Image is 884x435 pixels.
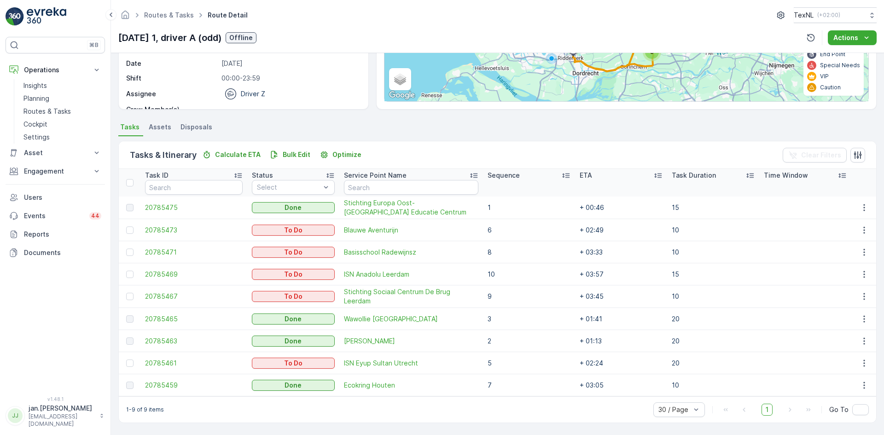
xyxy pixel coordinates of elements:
[126,271,134,278] div: Toggle Row Selected
[667,263,759,285] td: 15
[145,180,243,195] input: Search
[126,59,218,68] p: Date
[575,352,667,374] td: + 02:24
[667,352,759,374] td: 20
[483,374,575,396] td: 7
[285,203,302,212] p: Done
[284,292,302,301] p: To Do
[285,381,302,390] p: Done
[145,381,243,390] a: 20785459
[266,149,314,160] button: Bulk Edit
[215,150,261,159] p: Calculate ETA
[24,148,87,157] p: Asset
[120,122,140,132] span: Tasks
[817,12,840,19] p: ( +02:00 )
[284,226,302,235] p: To Do
[145,359,243,368] a: 20785461
[344,314,478,324] span: Wawollie [GEOGRAPHIC_DATA]
[672,171,716,180] p: Task Duration
[252,291,335,302] button: To Do
[580,171,592,180] p: ETA
[344,248,478,257] span: Basisschool Radewijnsz
[6,7,24,26] img: logo
[483,285,575,308] td: 9
[833,33,858,42] p: Actions
[23,94,49,103] p: Planning
[344,198,478,217] a: Stichting Europa Oost-Turkistan Educatie Centrum
[667,241,759,263] td: 10
[575,241,667,263] td: + 03:33
[126,406,164,413] p: 1-9 of 9 items
[483,197,575,219] td: 1
[24,248,101,257] p: Documents
[820,73,829,80] p: VIP
[27,7,66,26] img: logo_light-DOdMpM7g.png
[284,270,302,279] p: To Do
[344,336,478,346] a: Emmaus Overvecht
[344,381,478,390] span: Ecokring Houten
[24,211,84,220] p: Events
[6,188,105,207] a: Users
[344,359,478,368] a: ISN Eyup Sultan Utrecht
[483,219,575,241] td: 6
[828,30,877,45] button: Actions
[387,89,417,101] a: Open this area in Google Maps (opens a new window)
[126,360,134,367] div: Toggle Row Selected
[252,225,335,236] button: To Do
[764,171,808,180] p: Time Window
[575,308,667,330] td: + 01:41
[126,382,134,389] div: Toggle Row Selected
[221,105,359,114] p: -
[126,105,218,114] p: Crew Member(s)
[483,263,575,285] td: 10
[20,92,105,105] a: Planning
[257,183,320,192] p: Select
[488,171,520,180] p: Sequence
[801,151,841,160] p: Clear Filters
[829,405,849,414] span: Go To
[89,41,99,49] p: ⌘B
[344,226,478,235] span: Blauwe Aventurijn
[20,105,105,118] a: Routes & Tasks
[24,193,101,202] p: Users
[344,180,478,195] input: Search
[126,249,134,256] div: Toggle Row Selected
[126,337,134,345] div: Toggle Row Selected
[575,374,667,396] td: + 03:05
[332,150,361,159] p: Optimize
[483,352,575,374] td: 5
[575,285,667,308] td: + 03:45
[575,197,667,219] td: + 00:46
[145,248,243,257] a: 20785471
[575,219,667,241] td: + 02:49
[344,198,478,217] span: Stichting Europa Oost-[GEOGRAPHIC_DATA] Educatie Centrum
[6,61,105,79] button: Operations
[344,270,478,279] span: ISN Anadolu Leerdam
[145,314,243,324] a: 20785465
[483,308,575,330] td: 3
[344,287,478,306] a: Stichting Sociaal Centrum De Brug Leerdam
[820,84,841,91] p: Caution
[118,31,222,45] p: [DATE] 1, driver A (odd)
[145,226,243,235] a: 20785473
[29,413,95,428] p: [EMAIL_ADDRESS][DOMAIN_NAME]
[575,330,667,352] td: + 01:13
[144,11,194,19] a: Routes & Tasks
[667,308,759,330] td: 20
[667,330,759,352] td: 20
[24,167,87,176] p: Engagement
[130,149,197,162] p: Tasks & Itinerary
[126,293,134,300] div: Toggle Row Selected
[91,212,99,220] p: 44
[126,315,134,323] div: Toggle Row Selected
[145,292,243,301] a: 20785467
[252,313,335,325] button: Done
[20,79,105,92] a: Insights
[226,32,256,43] button: Offline
[126,204,134,211] div: Toggle Row Selected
